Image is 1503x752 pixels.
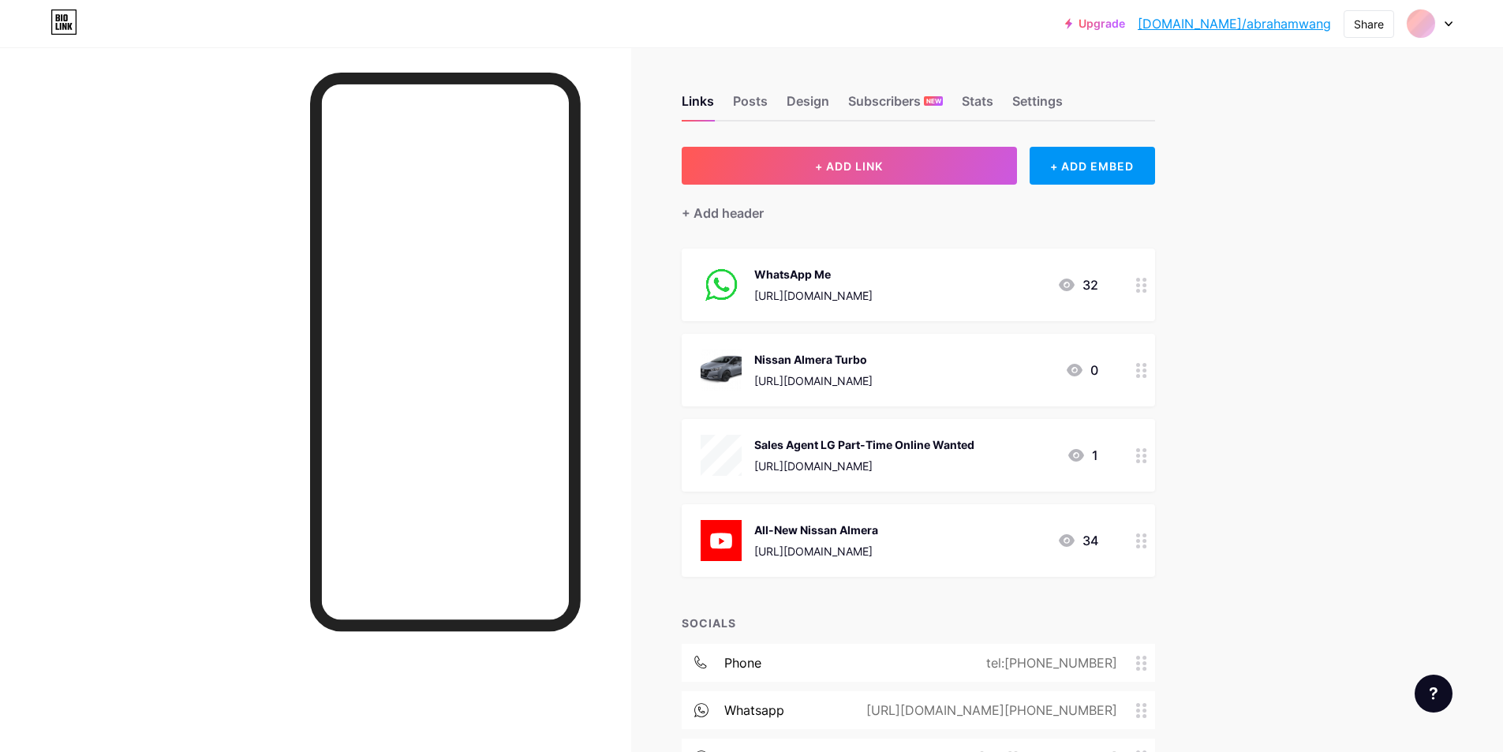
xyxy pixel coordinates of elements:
[724,653,761,672] div: phone
[754,266,873,282] div: WhatsApp Me
[787,92,829,120] div: Design
[1065,361,1098,380] div: 0
[754,287,873,304] div: [URL][DOMAIN_NAME]
[1012,92,1063,120] div: Settings
[1030,147,1155,185] div: + ADD EMBED
[1057,531,1098,550] div: 34
[701,264,742,305] img: WhatsApp Me
[682,147,1017,185] button: + ADD LINK
[926,96,941,106] span: NEW
[815,159,883,173] span: + ADD LINK
[682,615,1155,631] div: SOCIALS
[754,543,878,559] div: [URL][DOMAIN_NAME]
[1057,275,1098,294] div: 32
[754,351,873,368] div: Nissan Almera Turbo
[682,204,764,223] div: + Add header
[962,92,993,120] div: Stats
[961,653,1136,672] div: tel:[PHONE_NUMBER]
[848,92,943,120] div: Subscribers
[1067,446,1098,465] div: 1
[754,522,878,538] div: All-New Nissan Almera
[841,701,1136,720] div: [URL][DOMAIN_NAME][PHONE_NUMBER]
[701,350,742,391] img: Nissan Almera Turbo
[701,520,742,561] img: All-New Nissan Almera
[754,372,873,389] div: [URL][DOMAIN_NAME]
[1065,17,1125,30] a: Upgrade
[1354,16,1384,32] div: Share
[724,701,784,720] div: whatsapp
[754,436,974,453] div: Sales Agent LG Part-Time Online Wanted
[1138,14,1331,33] a: [DOMAIN_NAME]/abrahamwang
[733,92,768,120] div: Posts
[682,92,714,120] div: Links
[754,458,974,474] div: [URL][DOMAIN_NAME]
